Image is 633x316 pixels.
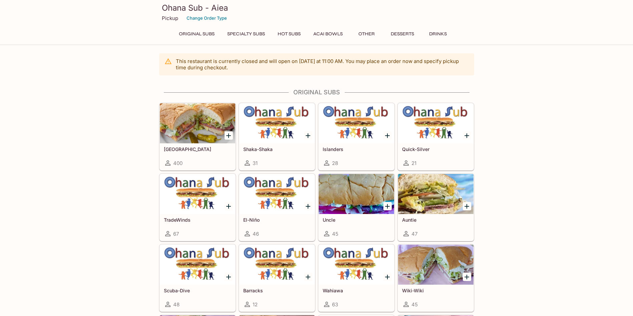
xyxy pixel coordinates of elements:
[225,131,233,140] button: Add Italinano
[398,244,474,312] a: Wiki-Wiki45
[398,245,473,285] div: Wiki-Wiki
[352,29,382,39] button: Other
[398,103,474,170] a: Quick-Silver21
[402,217,469,223] h5: Auntie
[304,273,312,281] button: Add Barracks
[239,174,315,214] div: El-Niño
[463,202,471,210] button: Add Auntie
[225,202,233,210] button: Add TradeWinds
[253,160,258,166] span: 31
[164,288,231,293] h5: Scuba-Dive
[387,29,418,39] button: Desserts
[184,13,230,23] button: Change Order Type
[319,245,394,285] div: Wahiawa
[318,174,394,241] a: Uncle45
[239,103,315,143] div: Shaka-Shaka
[253,231,259,237] span: 46
[160,244,236,312] a: Scuba-Dive48
[383,202,392,210] button: Add Uncle
[224,29,269,39] button: Specialty Subs
[162,15,178,21] p: Pickup
[319,174,394,214] div: Uncle
[332,231,338,237] span: 45
[411,231,417,237] span: 47
[323,146,390,152] h5: Islanders
[243,146,311,152] h5: Shaka-Shaka
[253,301,258,308] span: 12
[173,160,183,166] span: 400
[160,103,235,143] div: Italinano
[310,29,346,39] button: Acai Bowls
[402,146,469,152] h5: Quick-Silver
[402,288,469,293] h5: Wiki-Wiki
[383,273,392,281] button: Add Wahiawa
[173,231,179,237] span: 67
[225,273,233,281] button: Add Scuba-Dive
[159,89,474,96] h4: Original Subs
[318,103,394,170] a: Islanders28
[398,174,474,241] a: Auntie47
[332,160,338,166] span: 28
[274,29,304,39] button: Hot Subs
[243,217,311,223] h5: El-Niño
[398,103,473,143] div: Quick-Silver
[332,301,338,308] span: 63
[318,244,394,312] a: Wahiawa63
[323,288,390,293] h5: Wahiawa
[160,103,236,170] a: [GEOGRAPHIC_DATA]400
[239,245,315,285] div: Barracks
[323,217,390,223] h5: Uncle
[304,131,312,140] button: Add Shaka-Shaka
[239,174,315,241] a: El-Niño46
[239,103,315,170] a: Shaka-Shaka31
[164,217,231,223] h5: TradeWinds
[319,103,394,143] div: Islanders
[160,174,235,214] div: TradeWinds
[164,146,231,152] h5: [GEOGRAPHIC_DATA]
[463,273,471,281] button: Add Wiki-Wiki
[423,29,453,39] button: Drinks
[411,301,418,308] span: 45
[463,131,471,140] button: Add Quick-Silver
[243,288,311,293] h5: Barracks
[175,29,218,39] button: Original Subs
[304,202,312,210] button: Add El-Niño
[411,160,416,166] span: 21
[160,245,235,285] div: Scuba-Dive
[398,174,473,214] div: Auntie
[176,58,469,71] p: This restaurant is currently closed and will open on [DATE] at 11:00 AM . You may place an order ...
[173,301,180,308] span: 48
[383,131,392,140] button: Add Islanders
[162,3,471,13] h3: Ohana Sub - Aiea
[160,174,236,241] a: TradeWinds67
[239,244,315,312] a: Barracks12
